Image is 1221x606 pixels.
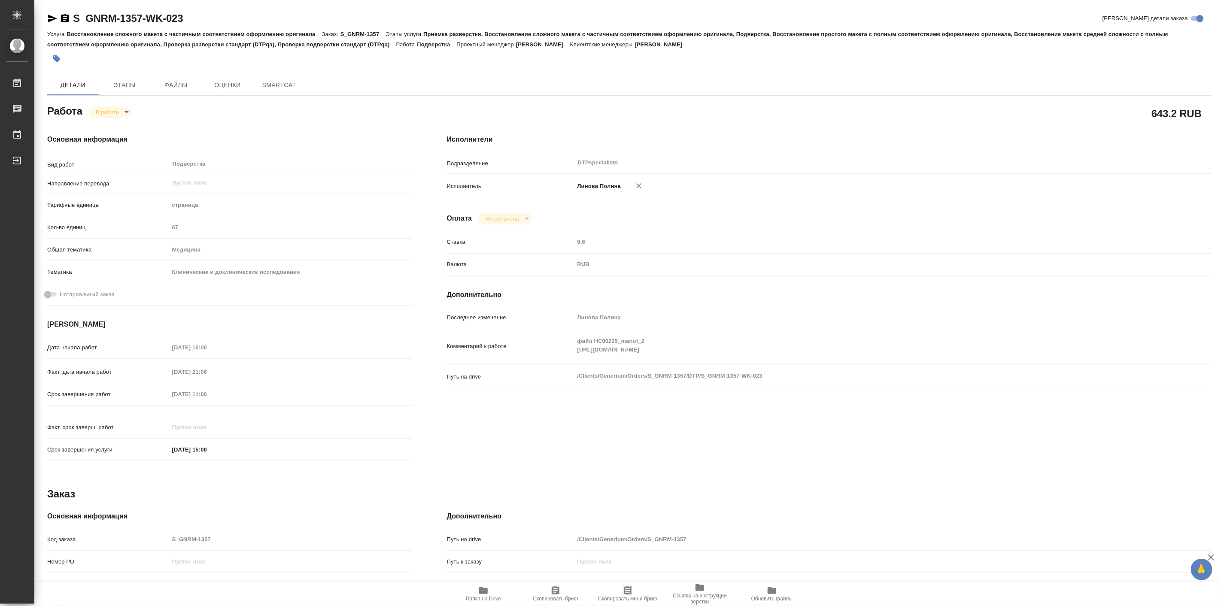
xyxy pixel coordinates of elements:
span: Скопировать мини-бриф [598,596,657,602]
span: [PERSON_NAME] детали заказа [1103,14,1188,23]
button: Скопировать ссылку для ЯМессенджера [47,13,58,24]
p: Этапы услуги [386,31,423,37]
span: Обновить файлы [751,596,793,602]
p: Услуга [47,31,67,37]
div: Клинические и доклинические исследования [169,265,413,279]
p: Ставка [447,238,574,246]
h4: Исполнители [447,134,1212,145]
h4: Дополнительно [447,511,1212,521]
button: Ссылка на инструкции верстки [664,582,736,606]
textarea: /Clients/Generium/Orders/S_GNRM-1357/DTP/S_GNRM-1357-WK-023 [574,369,1148,383]
input: Пустое поле [169,366,244,378]
a: S_GNRM-1357 [574,581,613,587]
span: Папка на Drive [466,596,501,602]
button: Скопировать мини-бриф [592,582,664,606]
input: Пустое поле [574,533,1148,545]
p: S_GNRM-1357 [340,31,386,37]
h4: Дополнительно [447,290,1212,300]
h4: Основная информация [47,511,413,521]
p: Дата начала работ [47,343,169,352]
span: 🙏 [1194,561,1209,579]
div: страница [169,198,413,212]
input: Пустое поле [574,555,1148,568]
p: Факт. срок заверш. работ [47,423,169,432]
input: Пустое поле [169,421,244,433]
button: 🙏 [1191,559,1212,580]
p: Номер РО [47,558,169,566]
p: Тематика [47,268,169,276]
span: Нотариальный заказ [60,290,114,299]
span: Этапы [104,80,145,91]
span: Файлы [155,80,197,91]
p: Вид услуги [47,580,169,588]
input: Пустое поле [169,221,413,233]
h4: Оплата [447,213,472,224]
p: Путь на drive [447,373,574,381]
p: Факт. дата начала работ [47,368,169,376]
h4: [PERSON_NAME] [47,319,413,330]
p: Срок завершения услуги [47,445,169,454]
button: Не оплачена [483,215,521,222]
a: S_GNRM-1357-WK-023 [73,12,183,24]
input: Пустое поле [574,311,1148,324]
p: Направление перевода [47,179,169,188]
p: Комментарий к работе [447,342,574,351]
input: Пустое поле [169,555,413,568]
p: Путь к заказу [447,558,574,566]
p: Приемка разверстки, Восстановление сложного макета с частичным соответствием оформлению оригинала... [47,31,1168,48]
button: Добавить тэг [47,49,66,68]
div: RUB [574,257,1148,272]
p: Клиентские менеджеры [570,41,635,48]
p: Вид работ [47,161,169,169]
p: Общая тематика [47,245,169,254]
button: Обновить файлы [736,582,808,606]
p: Валюта [447,260,574,269]
p: Исполнитель [447,182,574,191]
p: Кол-во единиц [47,223,169,232]
input: Пустое поле [169,533,413,545]
button: Удалить исполнителя [629,176,648,195]
input: Пустое поле [574,236,1148,248]
p: Проектный менеджер [456,41,516,48]
h2: Заказ [47,487,75,501]
button: В работе [93,109,121,116]
p: Работа [396,41,417,48]
div: В работе [479,213,532,224]
h2: Работа [47,103,82,118]
p: Заказ: [322,31,340,37]
input: Пустое поле [169,388,244,400]
input: ✎ Введи что-нибудь [169,443,244,456]
p: Тарифные единицы [47,201,169,209]
p: Подверстка [417,41,456,48]
p: Линова Полина [574,182,621,191]
textarea: файл НС00225_manuf_2 [URL][DOMAIN_NAME] [574,334,1148,357]
span: SmartCat [258,80,300,91]
span: Оценки [207,80,248,91]
input: Пустое поле [172,178,392,188]
p: [PERSON_NAME] [635,41,689,48]
p: Код заказа [47,535,169,544]
input: Пустое поле [169,578,413,590]
h4: Основная информация [47,134,413,145]
div: Медицина [169,242,413,257]
p: Подразделение [447,159,574,168]
button: Папка на Drive [447,582,519,606]
button: Скопировать ссылку [60,13,70,24]
h2: 643.2 RUB [1151,106,1202,121]
p: [PERSON_NAME] [516,41,570,48]
span: Детали [52,80,94,91]
span: Ссылка на инструкции верстки [669,593,731,605]
div: В работе [89,106,132,118]
p: Последнее изменение [447,313,574,322]
input: Пустое поле [169,341,244,354]
p: Восстановление сложного макета с частичным соответствием оформлению оригинала [67,31,322,37]
p: Срок завершения работ [47,390,169,399]
button: Скопировать бриф [519,582,592,606]
p: Путь на drive [447,535,574,544]
span: Скопировать бриф [533,596,578,602]
p: Проекты Smartcat [447,580,574,588]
